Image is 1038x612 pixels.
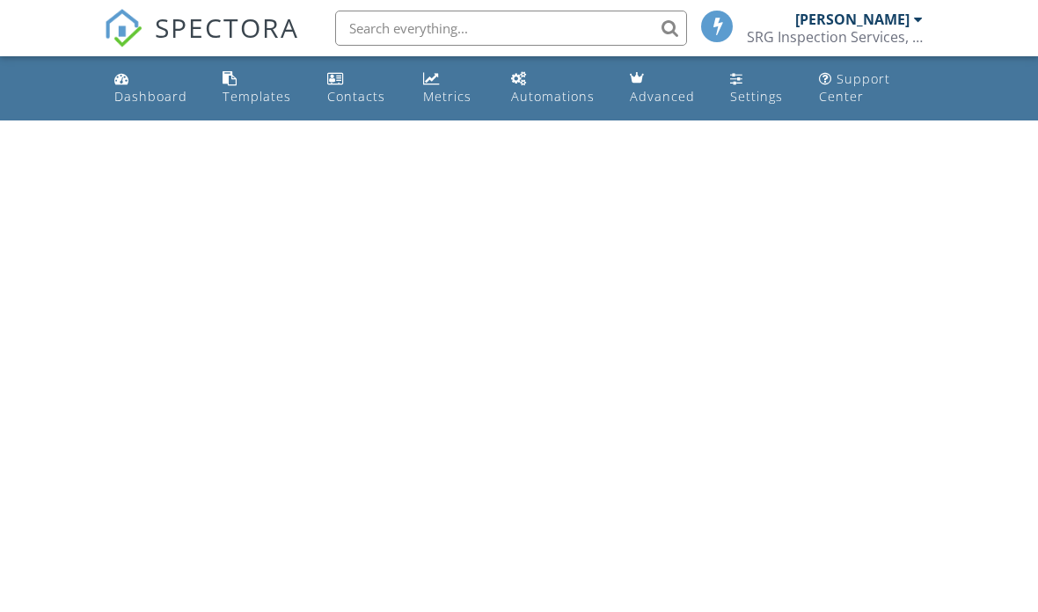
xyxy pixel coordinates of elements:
[104,9,143,47] img: The Best Home Inspection Software - Spectora
[630,88,695,105] div: Advanced
[795,11,910,28] div: [PERSON_NAME]
[423,88,471,105] div: Metrics
[223,88,291,105] div: Templates
[327,88,385,105] div: Contacts
[107,63,201,113] a: Dashboard
[155,9,299,46] span: SPECTORA
[320,63,403,113] a: Contacts
[747,28,923,46] div: SRG Inspection Services, LLC
[819,70,890,105] div: Support Center
[812,63,931,113] a: Support Center
[216,63,306,113] a: Templates
[416,63,490,113] a: Metrics
[730,88,783,105] div: Settings
[335,11,687,46] input: Search everything...
[114,88,187,105] div: Dashboard
[104,24,299,61] a: SPECTORA
[723,63,798,113] a: Settings
[623,63,709,113] a: Advanced
[504,63,608,113] a: Automations (Basic)
[511,88,595,105] div: Automations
